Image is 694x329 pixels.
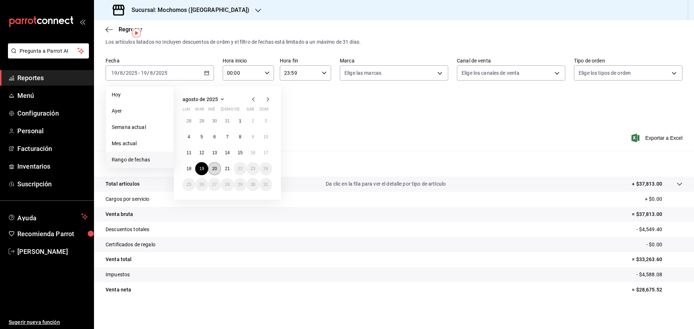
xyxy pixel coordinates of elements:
button: 17 de agosto de 2025 [260,146,272,159]
abbr: 3 de agosto de 2025 [265,118,267,124]
abbr: 8 de agosto de 2025 [239,134,241,139]
button: 9 de agosto de 2025 [247,130,259,143]
button: Pregunta a Parrot AI [8,43,89,59]
button: 16 de agosto de 2025 [247,146,259,159]
abbr: 11 de agosto de 2025 [187,150,191,155]
abbr: 7 de agosto de 2025 [226,134,229,139]
button: 14 de agosto de 2025 [221,146,234,159]
p: + $37,813.00 [632,180,662,188]
abbr: 16 de agosto de 2025 [250,150,255,155]
abbr: 27 de agosto de 2025 [212,182,217,187]
p: Impuestos [106,271,130,278]
label: Hora inicio [223,58,274,63]
input: ---- [155,70,168,76]
abbr: 28 de agosto de 2025 [225,182,230,187]
p: Cargos por servicio [106,195,150,203]
abbr: 30 de julio de 2025 [212,118,217,124]
span: Ayuda [17,212,78,221]
abbr: 21 de agosto de 2025 [225,166,230,171]
abbr: 30 de agosto de 2025 [250,182,255,187]
p: = $28,675.52 [632,286,682,294]
button: 12 de agosto de 2025 [195,146,208,159]
abbr: 12 de agosto de 2025 [199,150,204,155]
input: -- [141,70,147,76]
button: 3 de agosto de 2025 [260,114,272,127]
abbr: 29 de julio de 2025 [199,118,204,124]
p: = $33,263.60 [632,256,682,263]
abbr: 17 de agosto de 2025 [264,150,268,155]
abbr: 15 de agosto de 2025 [238,150,243,155]
abbr: 5 de agosto de 2025 [201,134,203,139]
abbr: 18 de agosto de 2025 [187,166,191,171]
span: Inventarios [17,161,88,171]
span: Menú [17,91,88,100]
button: 6 de agosto de 2025 [208,130,221,143]
abbr: domingo [260,107,269,114]
label: Canal de venta [457,58,565,63]
label: Tipo de orden [574,58,682,63]
abbr: 26 de agosto de 2025 [199,182,204,187]
button: 28 de agosto de 2025 [221,178,234,191]
label: Marca [340,58,448,63]
button: 4 de agosto de 2025 [183,130,195,143]
abbr: miércoles [208,107,215,114]
p: Venta neta [106,286,131,294]
span: Hoy [112,91,168,99]
span: [PERSON_NAME] [17,247,88,256]
span: Elige los tipos de orden [579,69,631,77]
abbr: 20 de agosto de 2025 [212,166,217,171]
span: Configuración [17,108,88,118]
button: 2 de agosto de 2025 [247,114,259,127]
button: 28 de julio de 2025 [183,114,195,127]
span: Rango de fechas [112,156,168,164]
p: Da clic en la fila para ver el detalle por tipo de artículo [326,180,446,188]
button: 1 de agosto de 2025 [234,114,247,127]
p: Certificados de regalo [106,241,155,248]
abbr: 14 de agosto de 2025 [225,150,230,155]
button: 20 de agosto de 2025 [208,162,221,175]
abbr: sábado [247,107,254,114]
p: Venta bruta [106,211,133,218]
p: - $4,549.40 [637,226,682,233]
span: / [123,70,125,76]
span: Sugerir nueva función [9,319,88,326]
abbr: 2 de agosto de 2025 [252,118,254,124]
abbr: 23 de agosto de 2025 [250,166,255,171]
p: Descuentos totales [106,226,149,233]
span: Elige los canales de venta [462,69,519,77]
abbr: 24 de agosto de 2025 [264,166,268,171]
span: / [117,70,120,76]
button: 7 de agosto de 2025 [221,130,234,143]
button: 29 de julio de 2025 [195,114,208,127]
abbr: 13 de agosto de 2025 [212,150,217,155]
abbr: 29 de agosto de 2025 [238,182,243,187]
abbr: viernes [234,107,240,114]
label: Fecha [106,58,214,63]
span: Regresar [119,26,142,33]
div: Los artículos listados no incluyen descuentos de orden y el filtro de fechas está limitado a un m... [106,38,682,46]
abbr: 1 de agosto de 2025 [239,118,241,124]
p: Resumen [106,159,682,168]
abbr: 9 de agosto de 2025 [252,134,254,139]
h3: Sucursal: Mochomos ([GEOGRAPHIC_DATA]) [126,6,249,14]
span: Pregunta a Parrot AI [20,47,78,55]
button: Tooltip marker [132,29,141,38]
span: Personal [17,126,88,136]
p: Venta total [106,256,132,263]
button: 15 de agosto de 2025 [234,146,247,159]
span: Facturación [17,144,88,153]
button: 23 de agosto de 2025 [247,162,259,175]
a: Pregunta a Parrot AI [5,52,89,60]
span: Elige las marcas [344,69,381,77]
button: 19 de agosto de 2025 [195,162,208,175]
span: Mes actual [112,140,168,147]
button: 22 de agosto de 2025 [234,162,247,175]
abbr: 28 de julio de 2025 [187,118,191,124]
button: 26 de agosto de 2025 [195,178,208,191]
abbr: 25 de agosto de 2025 [187,182,191,187]
span: Ayer [112,107,168,115]
button: 30 de agosto de 2025 [247,178,259,191]
abbr: 31 de agosto de 2025 [264,182,268,187]
button: Exportar a Excel [633,134,682,142]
